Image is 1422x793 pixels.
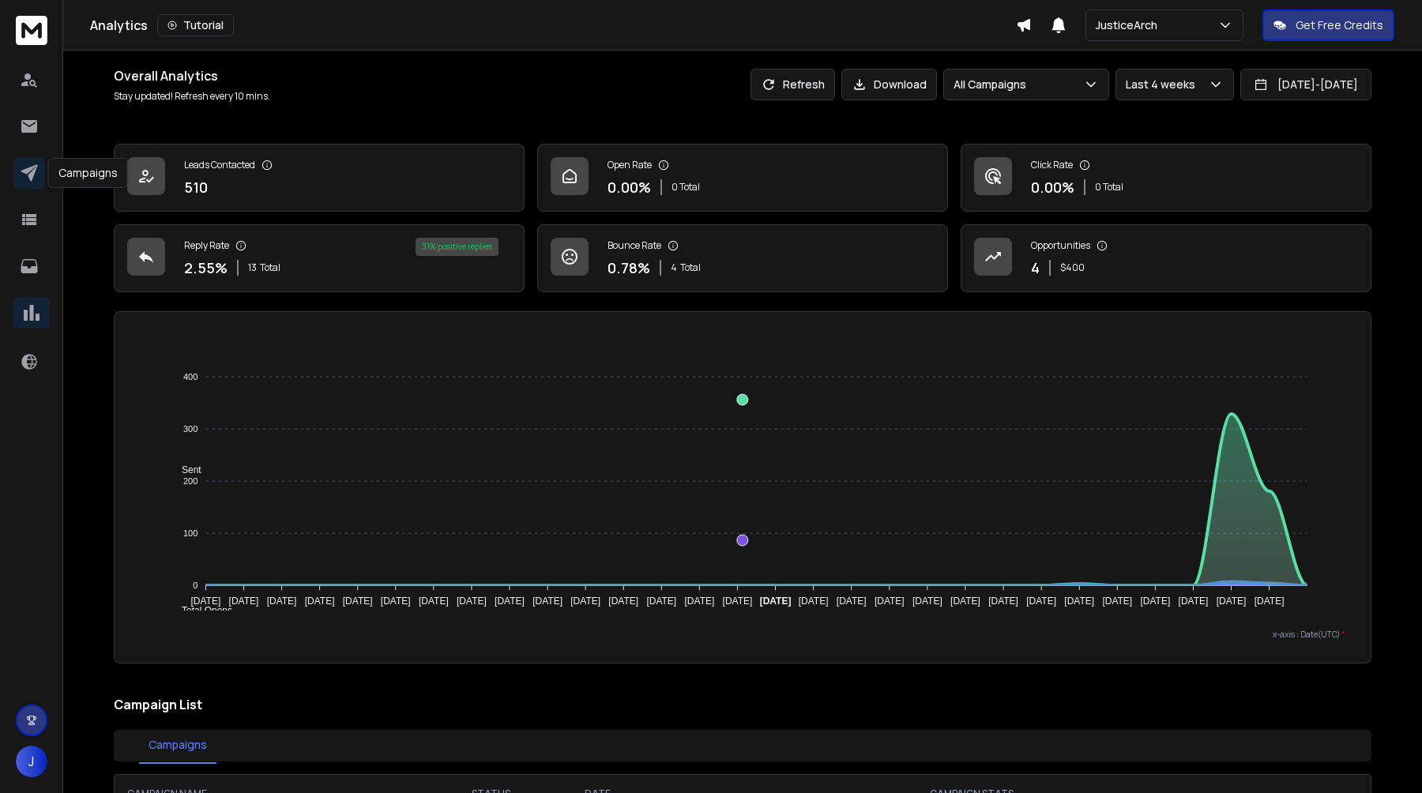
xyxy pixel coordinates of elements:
[837,596,867,607] tspan: [DATE]
[609,596,639,607] tspan: [DATE]
[961,224,1371,292] a: Opportunities4$400
[114,224,525,292] a: Reply Rate2.55%13Total31% positive replies
[114,144,525,212] a: Leads Contacted510
[841,69,937,100] button: Download
[1026,596,1056,607] tspan: [DATE]
[1296,17,1383,33] p: Get Free Credits
[90,14,1016,36] div: Analytics
[954,77,1033,92] p: All Campaigns
[950,596,980,607] tspan: [DATE]
[267,596,297,607] tspan: [DATE]
[191,596,221,607] tspan: [DATE]
[874,77,927,92] p: Download
[229,596,259,607] tspan: [DATE]
[1064,596,1094,607] tspan: [DATE]
[671,181,700,194] p: 0 Total
[183,372,197,381] tspan: 400
[875,596,905,607] tspan: [DATE]
[1095,181,1123,194] p: 0 Total
[416,238,498,256] div: 31 % positive replies
[157,14,234,36] button: Tutorial
[343,596,373,607] tspan: [DATE]
[685,596,715,607] tspan: [DATE]
[532,596,562,607] tspan: [DATE]
[16,746,47,777] button: J
[988,596,1018,607] tspan: [DATE]
[183,528,197,538] tspan: 100
[723,596,753,607] tspan: [DATE]
[1126,77,1202,92] p: Last 4 weeks
[183,424,197,434] tspan: 300
[170,605,232,616] span: Total Opens
[1240,69,1371,100] button: [DATE]-[DATE]
[114,66,270,85] h1: Overall Analytics
[260,261,280,274] span: Total
[193,581,197,590] tspan: 0
[457,596,487,607] tspan: [DATE]
[1060,261,1085,274] p: $ 400
[1179,596,1209,607] tspan: [DATE]
[184,176,208,198] p: 510
[1031,176,1074,198] p: 0.00 %
[912,596,942,607] tspan: [DATE]
[608,159,652,171] p: Open Rate
[1217,596,1247,607] tspan: [DATE]
[783,77,825,92] p: Refresh
[139,727,216,764] button: Campaigns
[1255,596,1285,607] tspan: [DATE]
[248,261,257,274] span: 13
[1262,9,1394,41] button: Get Free Credits
[961,144,1371,212] a: Click Rate0.00%0 Total
[537,144,948,212] a: Open Rate0.00%0 Total
[750,69,835,100] button: Refresh
[671,261,677,274] span: 4
[140,629,1345,641] p: x-axis : Date(UTC)
[570,596,600,607] tspan: [DATE]
[1031,159,1073,171] p: Click Rate
[114,695,1371,714] h2: Campaign List
[305,596,335,607] tspan: [DATE]
[608,257,650,279] p: 0.78 %
[799,596,829,607] tspan: [DATE]
[184,257,228,279] p: 2.55 %
[183,476,197,486] tspan: 200
[1096,17,1164,33] p: JusticeArch
[608,239,661,252] p: Bounce Rate
[608,176,651,198] p: 0.00 %
[48,158,128,188] div: Campaigns
[647,596,677,607] tspan: [DATE]
[1141,596,1171,607] tspan: [DATE]
[184,159,255,171] p: Leads Contacted
[114,90,270,103] p: Stay updated! Refresh every 10 mins.
[537,224,948,292] a: Bounce Rate0.78%4Total
[184,239,229,252] p: Reply Rate
[381,596,411,607] tspan: [DATE]
[760,596,792,607] tspan: [DATE]
[680,261,701,274] span: Total
[1031,257,1040,279] p: 4
[419,596,449,607] tspan: [DATE]
[1031,239,1090,252] p: Opportunities
[1103,596,1133,607] tspan: [DATE]
[170,464,201,475] span: Sent
[495,596,525,607] tspan: [DATE]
